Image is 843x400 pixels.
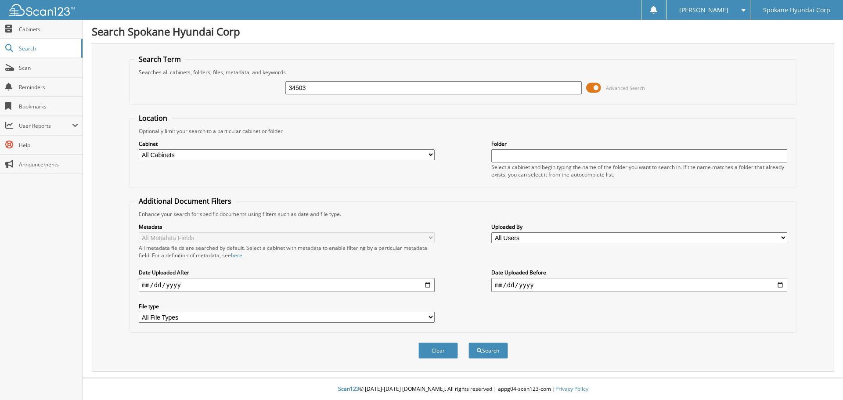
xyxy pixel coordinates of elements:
legend: Search Term [134,54,185,64]
button: Clear [418,342,458,359]
div: Optionally limit your search to a particular cabinet or folder [134,127,792,135]
div: Enhance your search for specific documents using filters such as date and file type. [134,210,792,218]
label: Date Uploaded After [139,269,435,276]
span: Scan123 [338,385,359,393]
div: Select a cabinet and begin typing the name of the folder you want to search in. If the name match... [491,163,787,178]
a: here [231,252,242,259]
span: Help [19,141,78,149]
div: Searches all cabinets, folders, files, metadata, and keywords [134,68,792,76]
span: Announcements [19,161,78,168]
input: start [139,278,435,292]
iframe: Chat Widget [799,358,843,400]
span: Advanced Search [606,85,645,91]
img: scan123-logo-white.svg [9,4,75,16]
button: Search [468,342,508,359]
span: Scan [19,64,78,72]
label: Folder [491,140,787,148]
span: Cabinets [19,25,78,33]
legend: Additional Document Filters [134,196,236,206]
legend: Location [134,113,172,123]
span: Search [19,45,77,52]
span: Bookmarks [19,103,78,110]
div: © [DATE]-[DATE] [DOMAIN_NAME]. All rights reserved | appg04-scan123-com | [83,378,843,400]
span: [PERSON_NAME] [679,7,728,13]
span: Spokane Hyundai Corp [763,7,830,13]
label: Uploaded By [491,223,787,231]
span: User Reports [19,122,72,130]
label: Date Uploaded Before [491,269,787,276]
label: Cabinet [139,140,435,148]
label: Metadata [139,223,435,231]
div: All metadata fields are searched by default. Select a cabinet with metadata to enable filtering b... [139,244,435,259]
h1: Search Spokane Hyundai Corp [92,24,834,39]
a: Privacy Policy [555,385,588,393]
input: end [491,278,787,292]
label: File type [139,303,435,310]
span: Reminders [19,83,78,91]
